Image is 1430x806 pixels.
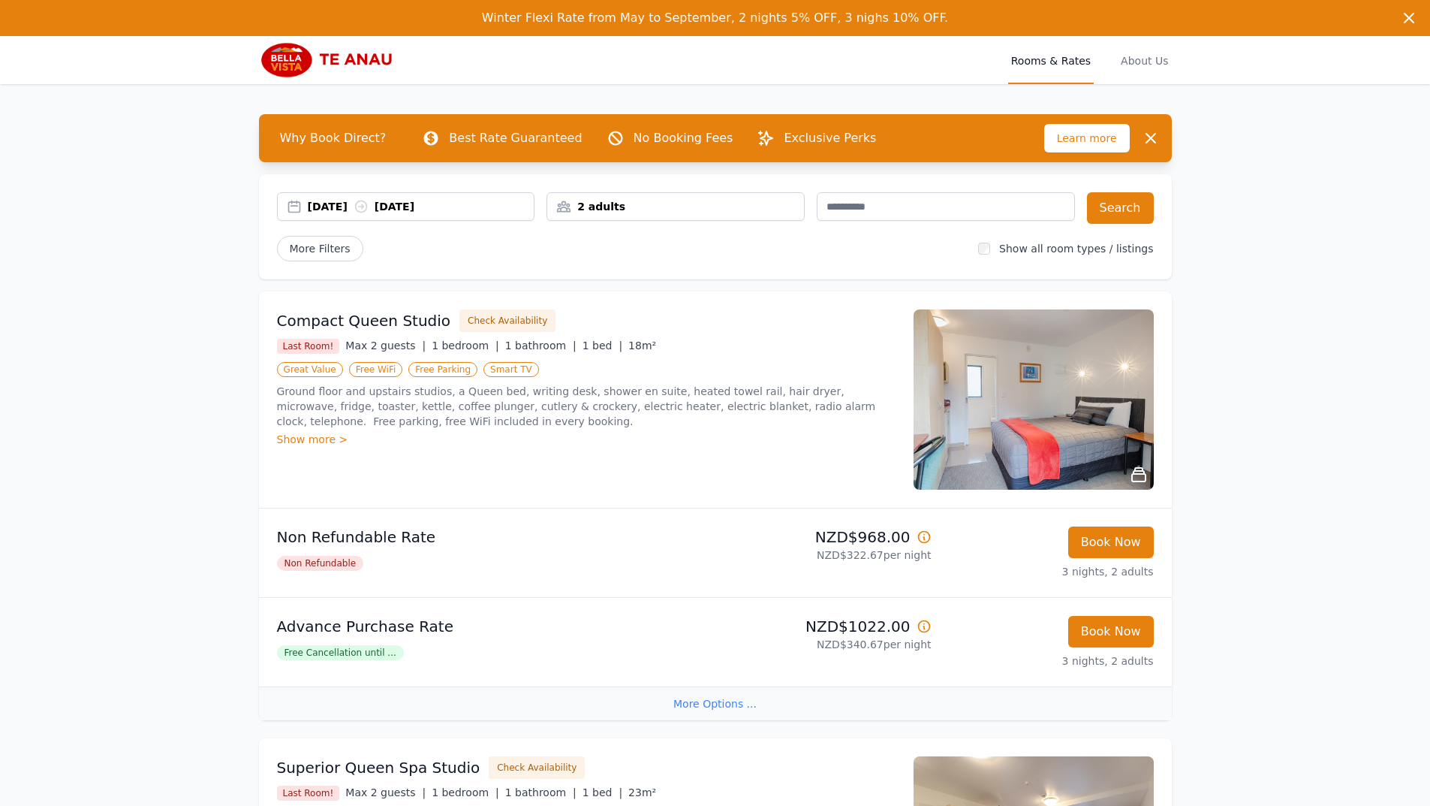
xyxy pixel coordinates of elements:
[721,527,932,548] p: NZD$968.00
[489,756,585,779] button: Check Availability
[1087,192,1154,224] button: Search
[721,637,932,652] p: NZD$340.67 per night
[583,786,622,798] span: 1 bed |
[345,786,426,798] span: Max 2 guests |
[721,616,932,637] p: NZD$1022.00
[483,362,539,377] span: Smart TV
[277,339,340,354] span: Last Room!
[408,362,477,377] span: Free Parking
[277,786,340,801] span: Last Room!
[277,757,480,778] h3: Superior Queen Spa Studio
[721,548,932,563] p: NZD$322.67 per night
[1008,36,1094,84] a: Rooms & Rates
[628,786,656,798] span: 23m²
[999,243,1153,255] label: Show all room types / listings
[482,11,948,25] span: Winter Flexi Rate from May to September, 2 nights 5% OFF, 3 nighs 10% OFF.
[277,236,363,261] span: More Filters
[505,786,577,798] span: 1 bathroom |
[547,199,804,214] div: 2 adults
[1068,616,1154,648] button: Book Now
[784,129,876,147] p: Exclusive Perks
[1044,124,1130,152] span: Learn more
[1068,527,1154,558] button: Book Now
[505,340,577,352] span: 1 bathroom |
[259,687,1172,720] div: More Options ...
[277,384,896,429] p: Ground floor and upstairs studios, a Queen bed, writing desk, shower en suite, heated towel rail,...
[944,564,1154,579] p: 3 nights, 2 adults
[277,645,404,660] span: Free Cancellation until ...
[432,340,499,352] span: 1 bedroom |
[349,362,403,377] span: Free WiFi
[944,654,1154,669] p: 3 nights, 2 adults
[308,199,534,214] div: [DATE] [DATE]
[432,786,499,798] span: 1 bedroom |
[277,616,709,637] p: Advance Purchase Rate
[1118,36,1171,84] a: About Us
[277,432,896,447] div: Show more >
[277,362,343,377] span: Great Value
[277,556,364,571] span: Non Refundable
[277,310,451,331] h3: Compact Queen Studio
[583,340,622,352] span: 1 bed |
[259,42,403,78] img: Bella Vista Te Anau
[634,129,733,147] p: No Booking Fees
[459,309,555,332] button: Check Availability
[277,527,709,548] p: Non Refundable Rate
[628,340,656,352] span: 18m²
[449,129,582,147] p: Best Rate Guaranteed
[345,340,426,352] span: Max 2 guests |
[268,123,399,153] span: Why Book Direct?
